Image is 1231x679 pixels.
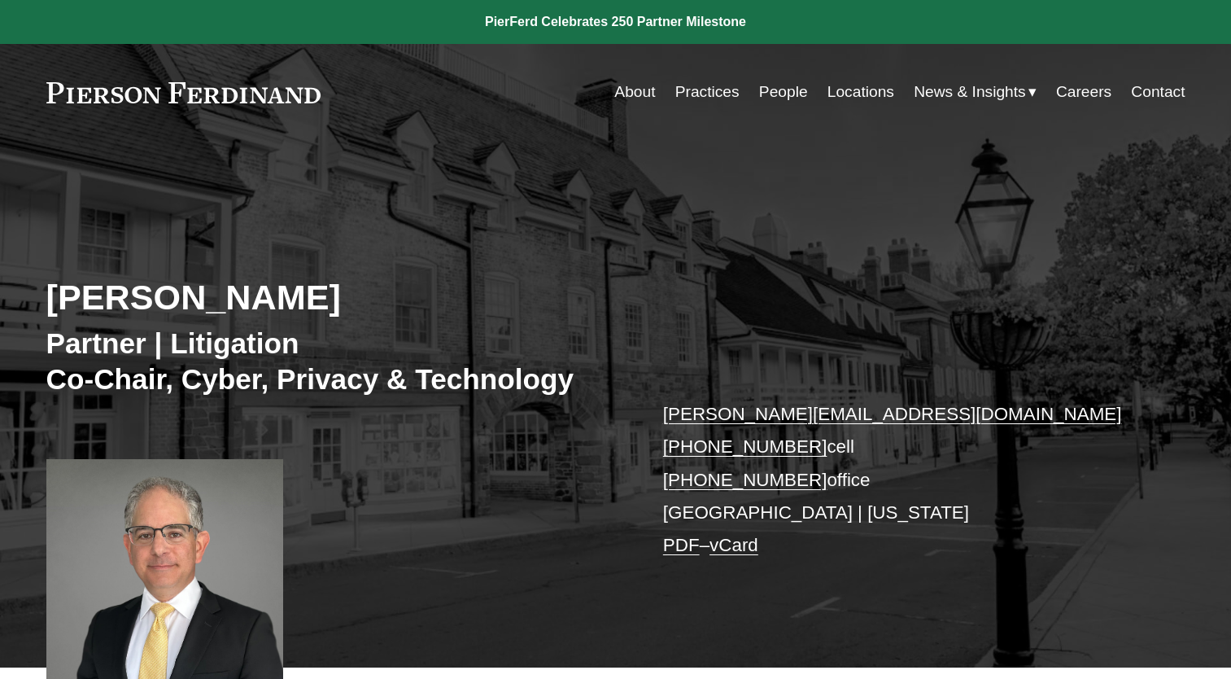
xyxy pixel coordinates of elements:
span: News & Insights [914,78,1026,107]
a: Locations [827,77,894,107]
a: [PHONE_NUMBER] [663,436,827,457]
a: PDF [663,535,700,555]
h3: Partner | Litigation Co-Chair, Cyber, Privacy & Technology [46,326,616,396]
p: cell office [GEOGRAPHIC_DATA] | [US_STATE] – [663,398,1137,563]
a: Contact [1131,77,1185,107]
a: Careers [1056,77,1111,107]
a: [PERSON_NAME][EMAIL_ADDRESS][DOMAIN_NAME] [663,404,1122,424]
h2: [PERSON_NAME] [46,276,616,318]
a: About [614,77,655,107]
a: People [759,77,808,107]
a: [PHONE_NUMBER] [663,470,827,490]
a: Practices [675,77,740,107]
a: folder dropdown [914,77,1037,107]
a: vCard [709,535,758,555]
